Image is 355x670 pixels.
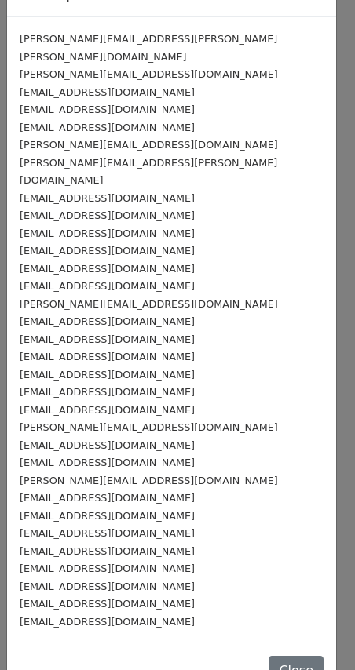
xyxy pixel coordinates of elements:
small: [EMAIL_ADDRESS][DOMAIN_NAME] [20,369,195,381]
small: [EMAIL_ADDRESS][DOMAIN_NAME] [20,263,195,275]
small: [PERSON_NAME][EMAIL_ADDRESS][PERSON_NAME][DOMAIN_NAME] [20,157,277,187]
small: [EMAIL_ADDRESS][DOMAIN_NAME] [20,104,195,115]
small: [EMAIL_ADDRESS][DOMAIN_NAME] [20,598,195,610]
small: [EMAIL_ADDRESS][DOMAIN_NAME] [20,527,195,539]
small: [EMAIL_ADDRESS][DOMAIN_NAME] [20,510,195,522]
small: [EMAIL_ADDRESS][DOMAIN_NAME] [20,86,195,98]
small: [EMAIL_ADDRESS][DOMAIN_NAME] [20,563,195,574]
small: [EMAIL_ADDRESS][DOMAIN_NAME] [20,439,195,451]
small: [EMAIL_ADDRESS][DOMAIN_NAME] [20,545,195,557]
small: [EMAIL_ADDRESS][DOMAIN_NAME] [20,616,195,628]
small: [EMAIL_ADDRESS][DOMAIN_NAME] [20,581,195,592]
small: [EMAIL_ADDRESS][DOMAIN_NAME] [20,492,195,504]
small: [EMAIL_ADDRESS][DOMAIN_NAME] [20,404,195,416]
small: [EMAIL_ADDRESS][DOMAIN_NAME] [20,192,195,204]
small: [EMAIL_ADDRESS][DOMAIN_NAME] [20,122,195,133]
small: [PERSON_NAME][EMAIL_ADDRESS][PERSON_NAME][PERSON_NAME][DOMAIN_NAME] [20,33,277,63]
small: [EMAIL_ADDRESS][DOMAIN_NAME] [20,457,195,468]
small: [EMAIL_ADDRESS][DOMAIN_NAME] [20,386,195,398]
small: [EMAIL_ADDRESS][DOMAIN_NAME] [20,245,195,257]
small: [EMAIL_ADDRESS][DOMAIN_NAME] [20,228,195,239]
small: [EMAIL_ADDRESS][DOMAIN_NAME] [20,280,195,292]
iframe: Chat Widget [276,595,355,670]
small: [EMAIL_ADDRESS][DOMAIN_NAME] [20,351,195,362]
small: [PERSON_NAME][EMAIL_ADDRESS][DOMAIN_NAME] [20,421,278,433]
small: [PERSON_NAME][EMAIL_ADDRESS][DOMAIN_NAME] [20,298,278,310]
small: [PERSON_NAME][EMAIL_ADDRESS][DOMAIN_NAME] [20,68,278,80]
small: [EMAIL_ADDRESS][DOMAIN_NAME] [20,333,195,345]
small: [PERSON_NAME][EMAIL_ADDRESS][DOMAIN_NAME] [20,139,278,151]
small: [PERSON_NAME][EMAIL_ADDRESS][DOMAIN_NAME] [20,475,278,486]
small: [EMAIL_ADDRESS][DOMAIN_NAME] [20,315,195,327]
small: [EMAIL_ADDRESS][DOMAIN_NAME] [20,209,195,221]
